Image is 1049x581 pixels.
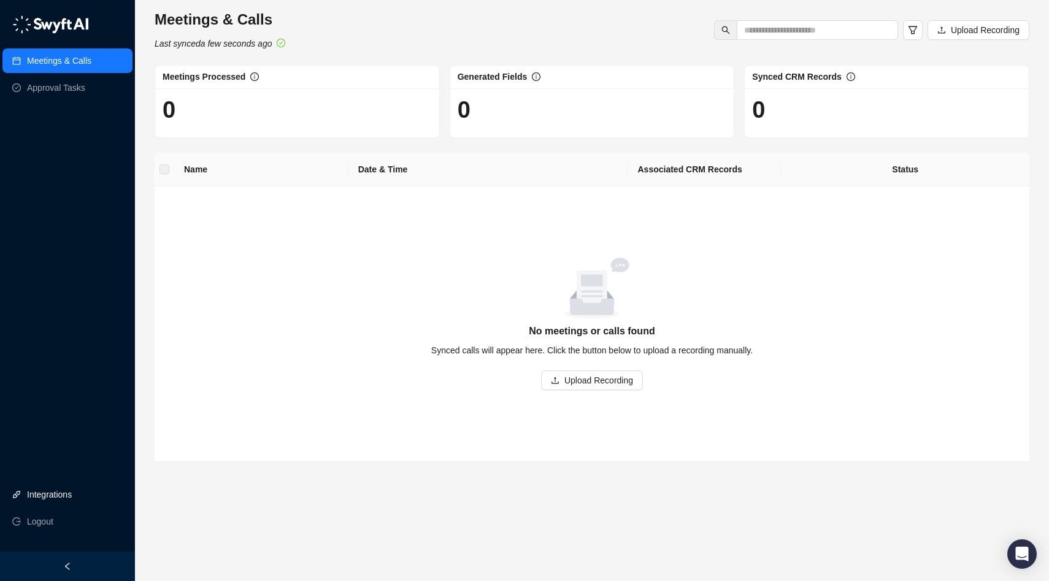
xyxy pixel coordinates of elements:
span: left [63,562,72,571]
a: Integrations [27,482,72,507]
span: Generated Fields [458,72,528,82]
span: info-circle [532,72,540,81]
span: logout [12,517,21,526]
span: check-circle [277,39,285,47]
th: Status [781,153,1029,187]
span: search [721,26,730,34]
th: Name [174,153,348,187]
span: Upload Recording [951,23,1020,37]
h1: 0 [163,96,432,124]
a: Meetings & Calls [27,48,91,73]
th: Date & Time [348,153,628,187]
span: Synced calls will appear here. Click the button below to upload a recording manually. [431,345,753,355]
button: Upload Recording [541,371,643,390]
span: Synced CRM Records [752,72,841,82]
div: Open Intercom Messenger [1007,539,1037,569]
h1: 0 [458,96,727,124]
span: Upload Recording [564,374,633,387]
h5: No meetings or calls found [169,324,1015,339]
span: Logout [27,509,53,534]
a: Approval Tasks [27,75,85,100]
span: info-circle [847,72,855,81]
button: Upload Recording [928,20,1029,40]
span: upload [937,26,946,34]
h1: 0 [752,96,1021,124]
span: Meetings Processed [163,72,245,82]
th: Associated CRM Records [628,153,781,187]
span: info-circle [250,72,259,81]
span: upload [551,376,559,385]
span: filter [908,25,918,35]
i: Last synced a few seconds ago [155,39,272,48]
h3: Meetings & Calls [155,10,285,29]
img: logo-05li4sbe.png [12,15,89,34]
